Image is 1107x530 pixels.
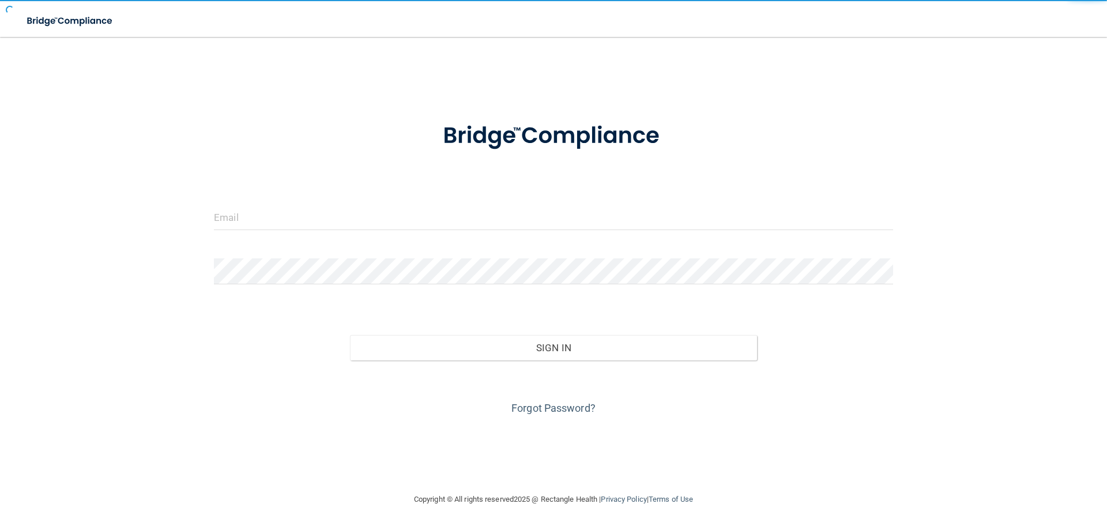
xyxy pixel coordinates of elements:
img: bridge_compliance_login_screen.278c3ca4.svg [17,9,123,33]
a: Terms of Use [649,495,693,503]
img: bridge_compliance_login_screen.278c3ca4.svg [419,106,688,166]
div: Copyright © All rights reserved 2025 @ Rectangle Health | | [343,481,764,518]
a: Forgot Password? [511,402,596,414]
button: Sign In [350,335,758,360]
a: Privacy Policy [601,495,646,503]
input: Email [214,204,893,230]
